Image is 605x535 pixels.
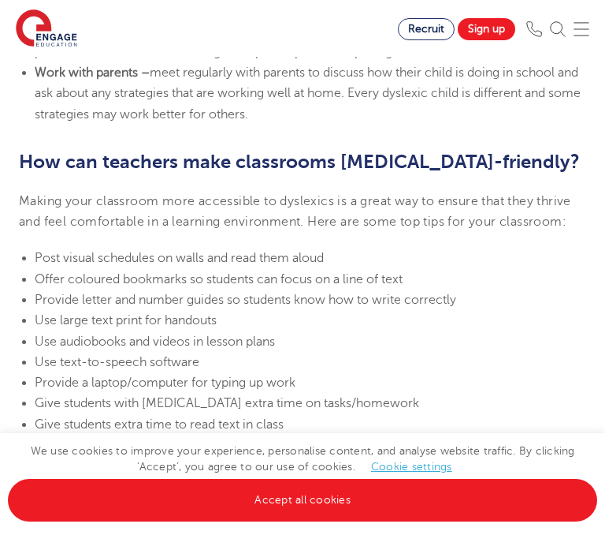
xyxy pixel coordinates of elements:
span: Give students extra time to read text in class [35,417,284,432]
img: Engage Education [16,9,77,49]
b: Work with parents – [35,65,150,80]
span: Use audiobooks and videos in lesson plans [35,335,275,349]
span: Give students with [MEDICAL_DATA] extra time on tasks/homework [35,396,419,410]
a: Recruit [398,18,455,40]
b: How can teachers make classrooms [MEDICAL_DATA]-friendly? [19,151,580,173]
span: Provide a laptop/computer for typing up work [35,376,295,390]
span: whilst dyslexic students may struggle with spelling and grammar, their thinking and creativity de... [35,3,560,59]
span: Offer coloured bookmarks so students can focus on a line of text [35,272,403,286]
span: Post visual schedules on walls and read them aloud [35,251,324,265]
span: meet regularly with parents to discuss how their child is doing in school and ask about any strat... [35,65,581,122]
span: Making your classroom more accessible to dyslexics is a great way to ensure that they thrive and ... [19,194,571,229]
a: Cookie settings [371,461,452,473]
img: Mobile Menu [573,21,589,37]
span: Use text-to-speech software [35,355,199,369]
img: Phone [526,21,542,37]
a: Accept all cookies [8,479,597,522]
img: Search [550,21,566,37]
span: Recruit [408,23,444,35]
span: We use cookies to improve your experience, personalise content, and analyse website traffic. By c... [8,445,597,506]
span: Provide letter and number guides so students know how to write correctly [35,293,456,307]
a: Sign up [458,18,515,40]
span: Use large text print for handouts [35,313,217,327]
